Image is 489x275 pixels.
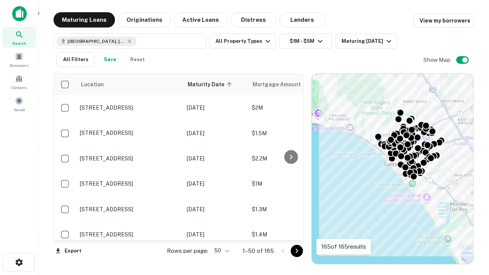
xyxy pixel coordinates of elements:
p: $1M [252,180,328,188]
p: $2.2M [252,154,328,163]
span: Saved [14,107,25,113]
p: $1.5M [252,129,328,137]
p: [STREET_ADDRESS] [80,155,179,162]
span: [GEOGRAPHIC_DATA], [GEOGRAPHIC_DATA], [GEOGRAPHIC_DATA] [68,38,125,45]
button: Originations [118,12,171,27]
p: [STREET_ADDRESS] [80,104,179,111]
p: $1.3M [252,205,328,214]
p: [STREET_ADDRESS] [80,180,179,187]
th: Maturity Date [183,74,248,95]
p: [STREET_ADDRESS] [80,206,179,213]
button: $1M - $5M [279,34,332,49]
p: [DATE] [187,180,244,188]
iframe: Chat Widget [451,214,489,251]
button: Maturing [DATE] [335,34,397,49]
button: Maturing Loans [53,12,115,27]
div: 50 [211,245,230,256]
p: [STREET_ADDRESS] [80,231,179,238]
p: [STREET_ADDRESS] [80,129,179,136]
img: capitalize-icon.png [12,6,27,21]
p: [DATE] [187,104,244,112]
p: [DATE] [187,129,244,137]
span: Maturity Date [188,80,234,89]
span: Location [81,80,104,89]
button: All Property Types [209,34,276,49]
a: Search [2,27,36,48]
button: Active Loans [174,12,227,27]
a: View my borrowers [413,14,474,27]
button: Export [53,245,83,257]
span: Mortgage Amount [253,80,311,89]
p: $1.4M [252,230,328,239]
th: Location [76,74,183,95]
button: Go to next page [291,245,303,257]
a: Contacts [2,71,36,92]
span: Borrowers [10,62,28,68]
span: Contacts [11,84,27,91]
button: Reset [125,52,150,67]
h6: Show Map [423,56,452,64]
th: Mortgage Amount [248,74,332,95]
button: Save your search to get updates of matches that match your search criteria. [98,52,122,67]
p: Rows per page: [167,246,208,256]
div: 0 0 [312,74,473,264]
button: [GEOGRAPHIC_DATA], [GEOGRAPHIC_DATA], [GEOGRAPHIC_DATA] [53,34,206,49]
p: [DATE] [187,230,244,239]
p: 1–50 of 165 [243,246,274,256]
div: Maturing [DATE] [342,37,393,46]
button: Distress [230,12,276,27]
p: $2M [252,104,328,112]
button: Lenders [279,12,325,27]
span: Search [12,40,26,46]
button: All Filters [57,52,95,67]
a: Saved [2,94,36,114]
p: [DATE] [187,205,244,214]
p: [DATE] [187,154,244,163]
a: Borrowers [2,49,36,70]
p: 165 of 165 results [321,242,366,251]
